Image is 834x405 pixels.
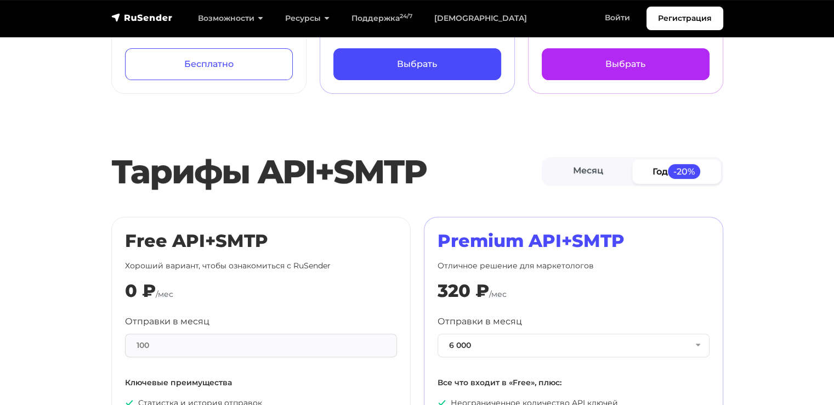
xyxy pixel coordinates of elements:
div: 320 ₽ [438,280,489,301]
p: Ключевые преимущества [125,377,397,389]
sup: 24/7 [400,13,412,20]
button: 6 000 [438,334,710,357]
a: Возможности [187,7,274,30]
h2: Тарифы API+SMTP [111,152,542,192]
p: Отличное решение для маркетологов [438,260,710,272]
div: 0 ₽ [125,280,156,301]
img: RuSender [111,12,173,23]
a: Выбрать [542,48,710,80]
a: Поддержка24/7 [341,7,423,30]
a: Год [632,159,721,184]
a: [DEMOGRAPHIC_DATA] [423,7,538,30]
a: Ресурсы [274,7,341,30]
p: Все что входит в «Free», плюс: [438,377,710,389]
span: -20% [668,164,701,179]
a: Выбрать [333,48,501,80]
label: Отправки в месяц [438,315,522,328]
a: Месяц [544,159,633,184]
a: Бесплатно [125,48,293,80]
a: Войти [594,7,641,29]
label: Отправки в месяц [125,315,209,328]
h2: Free API+SMTP [125,230,397,251]
span: /мес [489,289,507,299]
a: Регистрация [646,7,723,30]
span: /мес [156,289,173,299]
p: Хороший вариант, чтобы ознакомиться с RuSender [125,260,397,272]
h2: Premium API+SMTP [438,230,710,251]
